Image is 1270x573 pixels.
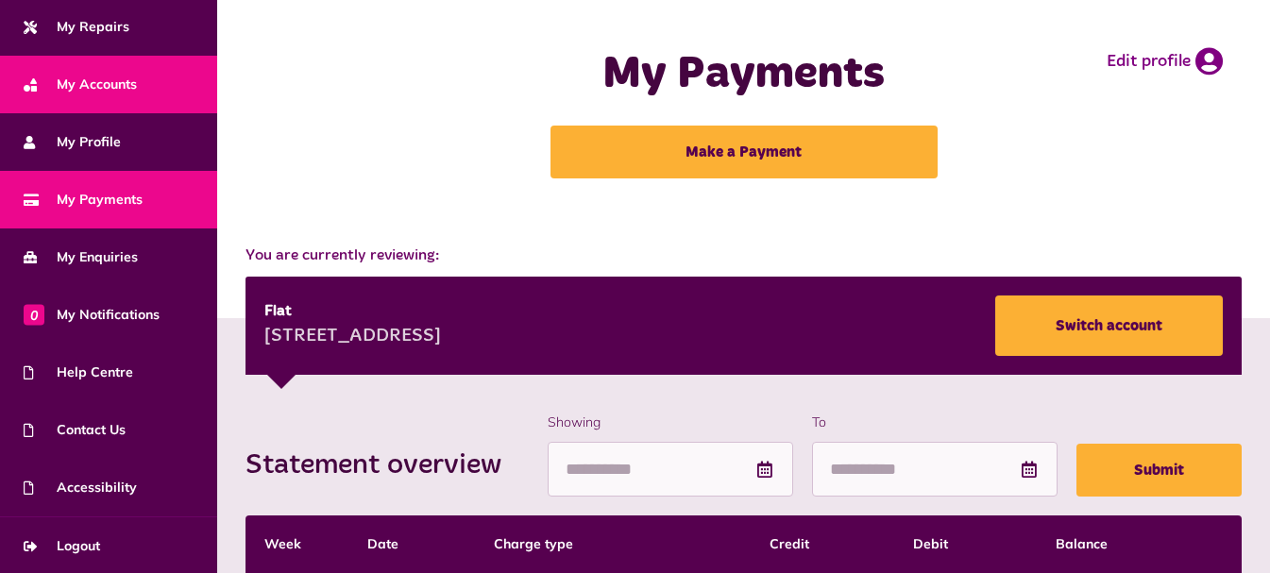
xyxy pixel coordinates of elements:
[1037,515,1242,573] th: Balance
[24,132,121,152] span: My Profile
[24,536,100,556] span: Logout
[264,323,441,351] div: [STREET_ADDRESS]
[812,413,1058,432] label: To
[264,300,441,323] div: Flat
[24,304,44,325] span: 0
[348,515,475,573] th: Date
[24,305,160,325] span: My Notifications
[24,247,138,267] span: My Enquiries
[246,448,520,482] h2: Statement overview
[1107,47,1223,76] a: Edit profile
[500,47,989,102] h1: My Payments
[24,362,133,382] span: Help Centre
[475,515,751,573] th: Charge type
[548,413,793,432] label: Showing
[1076,444,1242,497] button: Submit
[894,515,1038,573] th: Debit
[995,295,1223,356] a: Switch account
[24,75,137,94] span: My Accounts
[751,515,894,573] th: Credit
[24,190,143,210] span: My Payments
[24,17,129,37] span: My Repairs
[550,126,938,178] a: Make a Payment
[24,478,137,497] span: Accessibility
[246,515,348,573] th: Week
[246,244,1242,267] span: You are currently reviewing:
[24,420,126,440] span: Contact Us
